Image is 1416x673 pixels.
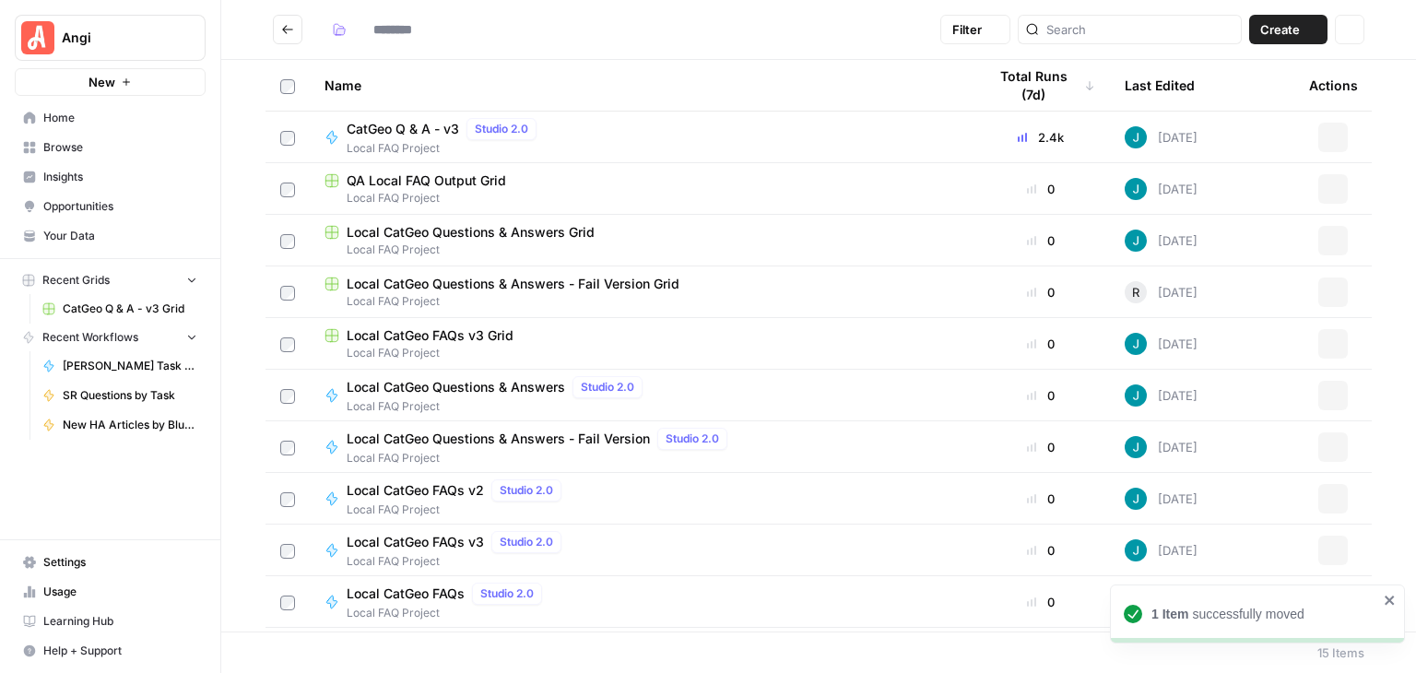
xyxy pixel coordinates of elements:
div: 0 [986,541,1095,560]
span: New HA Articles by Blueprint [63,417,197,433]
div: [DATE] [1125,384,1198,407]
div: [DATE] [1125,436,1198,458]
span: Studio 2.0 [475,121,528,137]
span: Angi [62,29,173,47]
button: Help + Support [15,636,206,666]
a: CatGeo Q & A - v3Studio 2.0Local FAQ Project [324,118,957,157]
img: gsxx783f1ftko5iaboo3rry1rxa5 [1125,333,1147,355]
button: Go back [273,15,302,44]
a: Local CatGeo FAQsStudio 2.0Local FAQ Project [324,583,957,621]
a: Local CatGeo Questions & Answers - Fail Version GridLocal FAQ Project [324,275,957,310]
span: Local FAQ Project [324,242,957,258]
img: gsxx783f1ftko5iaboo3rry1rxa5 [1125,230,1147,252]
div: [DATE] [1125,281,1198,303]
span: Learning Hub [43,613,197,630]
a: SR Questions by Task [34,381,206,410]
span: Browse [43,139,197,156]
span: Local FAQ Project [324,293,957,310]
span: Local CatGeo Questions & Answers [347,378,565,396]
span: Local CatGeo FAQs [347,584,465,603]
span: Create [1260,20,1300,39]
span: Studio 2.0 [581,379,634,396]
div: [DATE] [1125,230,1198,252]
a: Insights [15,162,206,192]
button: Recent Workflows [15,324,206,351]
span: Local CatGeo Questions & Answers - Fail Version [347,430,650,448]
div: Name [324,60,957,111]
span: Help + Support [43,643,197,659]
span: Studio 2.0 [666,431,719,447]
button: close [1384,593,1397,608]
span: Studio 2.0 [500,482,553,499]
a: Local CatGeo Questions & AnswersStudio 2.0Local FAQ Project [324,376,957,415]
img: gsxx783f1ftko5iaboo3rry1rxa5 [1125,488,1147,510]
img: gsxx783f1ftko5iaboo3rry1rxa5 [1125,178,1147,200]
a: [PERSON_NAME] Task Tail New/ Update CG w/ Internal Links [34,351,206,381]
a: Local CatGeo FAQs v3Studio 2.0Local FAQ Project [324,531,957,570]
img: gsxx783f1ftko5iaboo3rry1rxa5 [1125,539,1147,561]
a: New HA Articles by Blueprint [34,410,206,440]
span: Recent Grids [42,272,110,289]
div: successfully moved [1151,605,1378,623]
a: Local CatGeo Questions & Answers GridLocal FAQ Project [324,223,957,258]
div: 0 [986,283,1095,301]
strong: 1 Item [1151,607,1188,621]
a: Your Data [15,221,206,251]
span: Usage [43,584,197,600]
span: Home [43,110,197,126]
span: CatGeo Q & A - v3 [347,120,459,138]
span: Local FAQ Project [347,398,650,415]
span: QA Local FAQ Output Grid [347,171,506,190]
span: New [88,73,115,91]
button: Filter [940,15,1010,44]
span: Opportunities [43,198,197,215]
a: QA Local FAQ Output GridLocal FAQ Project [324,171,957,207]
span: CatGeo Q & A - v3 Grid [63,301,197,317]
button: Create [1249,15,1327,44]
input: Search [1046,20,1233,39]
a: CatGeo Q & A - v3 Grid [34,294,206,324]
div: Actions [1309,60,1358,111]
img: Angi Logo [21,21,54,54]
a: Local CatGeo FAQs v2Studio 2.0Local FAQ Project [324,479,957,518]
span: Insights [43,169,197,185]
img: gsxx783f1ftko5iaboo3rry1rxa5 [1125,384,1147,407]
div: Total Runs (7d) [986,60,1095,111]
div: [DATE] [1125,178,1198,200]
div: [DATE] [1125,539,1198,561]
span: Settings [43,554,197,571]
button: New [15,68,206,96]
span: Studio 2.0 [480,585,534,602]
div: 0 [986,231,1095,250]
div: [DATE] [1125,126,1198,148]
img: gsxx783f1ftko5iaboo3rry1rxa5 [1125,126,1147,148]
div: 0 [986,490,1095,508]
span: Recent Workflows [42,329,138,346]
span: Local CatGeo Questions & Answers Grid [347,223,595,242]
img: gsxx783f1ftko5iaboo3rry1rxa5 [1125,436,1147,458]
span: Local FAQ Project [347,605,549,621]
a: Opportunities [15,192,206,221]
button: Workspace: Angi [15,15,206,61]
div: 15 Items [1317,643,1364,662]
span: Local FAQ Project [324,190,957,207]
span: Your Data [43,228,197,244]
span: [PERSON_NAME] Task Tail New/ Update CG w/ Internal Links [63,358,197,374]
div: [DATE] [1125,333,1198,355]
div: Last Edited [1125,60,1195,111]
span: SR Questions by Task [63,387,197,404]
div: 0 [986,438,1095,456]
a: Learning Hub [15,607,206,636]
div: 2.4k [986,128,1095,147]
div: 0 [986,593,1095,611]
div: 0 [986,180,1095,198]
span: Studio 2.0 [500,534,553,550]
div: 0 [986,335,1095,353]
span: Local FAQ Project [347,450,735,466]
a: Settings [15,548,206,577]
a: Local CatGeo FAQs v3 GridLocal FAQ Project [324,326,957,361]
span: R [1132,283,1139,301]
span: Local CatGeo FAQs v3 Grid [347,326,513,345]
div: 0 [986,386,1095,405]
button: Recent Grids [15,266,206,294]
